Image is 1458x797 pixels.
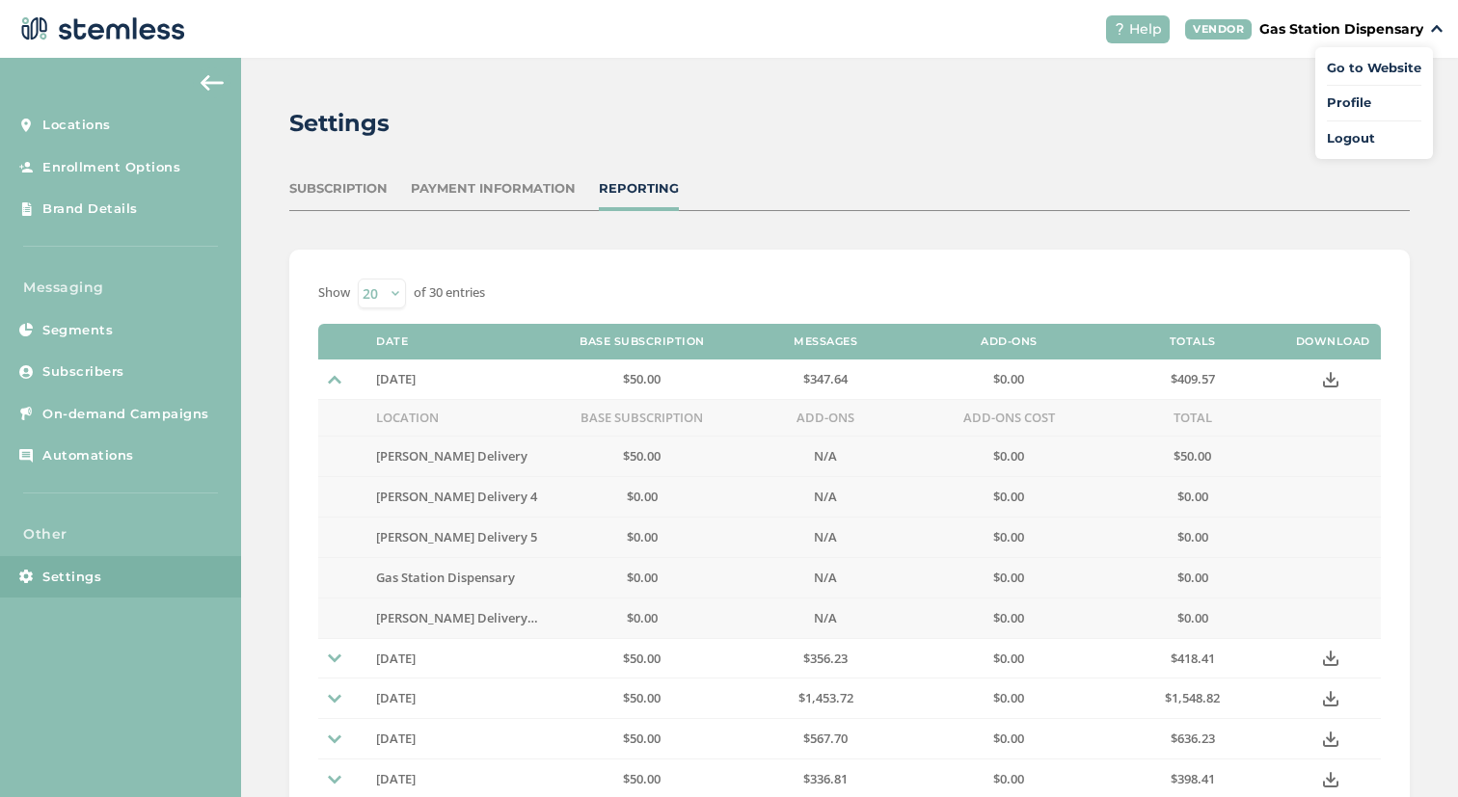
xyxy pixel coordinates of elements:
span: Brand Details [42,199,138,219]
label: $1,453.72 [743,690,907,706]
img: icon-dropdown-arrow--small-b2ab160b.svg [328,651,341,665]
a: Profile [1327,93,1421,113]
label: $418.41 [1111,651,1275,667]
span: $50.00 [623,770,661,787]
img: icon-dropdown-arrow--small-b2ab160b.svg [328,773,341,786]
label: $0.00 [927,371,1091,387]
label: $0.00 [560,570,724,586]
label: Gas Station Dispensary [376,570,540,586]
span: Help [1129,19,1162,40]
td: Location [366,400,550,437]
span: $636.23 [1171,730,1215,747]
label: 25th August 2025 [376,371,540,387]
span: $50.00 [623,650,661,667]
label: N/A [814,489,837,505]
label: $398.41 [1111,771,1275,787]
span: $50.00 [623,730,661,747]
label: 25th July 2025 [376,651,540,667]
img: icon_down-arrow-small-66adaf34.svg [1431,25,1443,33]
label: N/A [814,529,837,545]
label: 25th May 2025 [376,731,540,747]
label: $0.00 [927,448,1091,465]
label: Show [318,283,350,303]
iframe: Chat Widget [1362,704,1458,797]
label: $0.00 [1111,529,1275,545]
label: [PERSON_NAME] Delivery [376,448,540,465]
label: N/A [814,448,837,465]
label: $0.00 [927,690,1091,706]
label: of 30 entries [414,283,485,303]
label: Messages [794,335,857,348]
label: [PERSON_NAME] Delivery 4 [376,489,540,505]
label: Date [376,335,408,348]
label: $0.00 [1111,489,1275,505]
label: $0.00 [927,731,1091,747]
label: $409.57 [1111,371,1275,387]
label: $50.00 [560,731,724,747]
label: 25th April 2025 [376,771,540,787]
td: Add-Ons [734,400,917,437]
span: $0.00 [993,770,1024,787]
div: VENDOR [1185,19,1252,40]
label: $567.70 [743,731,907,747]
label: $0.00 [1111,570,1275,586]
label: $0.00 [560,529,724,545]
span: Locations [42,116,111,135]
span: $418.41 [1171,650,1215,667]
label: [PERSON_NAME] Delivery 66 [376,610,540,626]
span: $1,453.72 [798,689,853,706]
span: $50.00 [623,689,661,706]
span: [DATE] [376,730,416,747]
label: $50.00 [1111,448,1275,465]
span: On-demand Campaigns [42,405,209,424]
a: Logout [1327,129,1421,148]
span: [DATE] [376,370,416,387]
label: $336.81 [743,771,907,787]
span: $50.00 [623,370,661,387]
img: icon-dropdown-arrow--small-b2ab160b.svg [328,732,341,746]
label: $636.23 [1111,731,1275,747]
label: 25th June 2025 [376,690,540,706]
img: logo-dark-0685b13c.svg [15,10,185,48]
span: $0.00 [993,730,1024,747]
label: $0.00 [560,489,724,505]
span: Automations [42,446,134,465]
span: $356.23 [803,650,848,667]
label: $0.00 [927,489,1091,505]
span: $0.00 [993,689,1024,706]
span: [DATE] [376,650,416,667]
a: Go to Website [1327,59,1421,78]
label: $0.00 [927,529,1091,545]
img: icon-dropdown-arrow--small-b2ab160b.svg [328,692,341,705]
label: $50.00 [560,448,724,465]
div: Subscription [289,179,388,199]
label: $0.00 [560,610,724,626]
label: Base Subscription [580,335,705,348]
label: N/A [814,610,837,626]
span: $336.81 [803,770,848,787]
label: $0.00 [1111,610,1275,626]
span: [DATE] [376,689,416,706]
p: Gas Station Dispensary [1259,19,1423,40]
label: $0.00 [927,771,1091,787]
label: N/A [814,570,837,586]
span: $0.00 [993,370,1024,387]
span: $398.41 [1171,770,1215,787]
label: Add-Ons [981,335,1038,348]
img: icon-arrow-back-accent-c549486e.svg [201,75,224,91]
span: [DATE] [376,770,416,787]
span: Settings [42,568,101,587]
span: $409.57 [1171,370,1215,387]
label: $1,548.82 [1111,690,1275,706]
div: Payment Information [411,179,576,199]
label: $50.00 [560,690,724,706]
th: Download [1284,324,1381,360]
span: $1,548.82 [1165,689,1220,706]
label: $50.00 [560,771,724,787]
label: [PERSON_NAME] Delivery 5 [376,529,540,545]
label: $0.00 [927,651,1091,667]
span: $347.64 [803,370,848,387]
span: $567.70 [803,730,848,747]
td: Base Subscription [551,400,734,437]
